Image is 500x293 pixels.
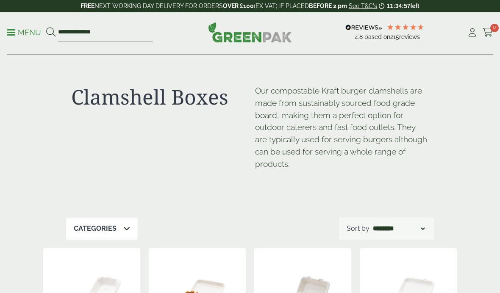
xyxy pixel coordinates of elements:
[386,3,410,9] span: 11:34:57
[364,33,390,40] span: Based on
[386,23,425,31] div: 4.79 Stars
[355,33,364,40] span: 4.8
[71,85,245,109] h1: Clamshell Boxes
[208,22,292,42] img: GreenPak Supplies
[411,3,419,9] span: left
[255,85,429,170] p: Our compostable Kraft burger clamshells are made from sustainably sourced food grade board, makin...
[7,28,41,36] a: Menu
[399,33,420,40] span: reviews
[467,28,478,37] i: My Account
[7,28,41,38] p: Menu
[223,3,254,9] strong: OVER £100
[74,224,117,234] p: Categories
[371,224,426,234] select: Shop order
[483,28,493,37] i: Cart
[309,3,347,9] strong: BEFORE 2 pm
[483,26,493,39] a: 0
[81,3,94,9] strong: FREE
[390,33,399,40] span: 215
[349,3,377,9] a: See T&C's
[490,24,499,32] span: 0
[345,25,382,30] img: REVIEWS.io
[347,224,369,234] p: Sort by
